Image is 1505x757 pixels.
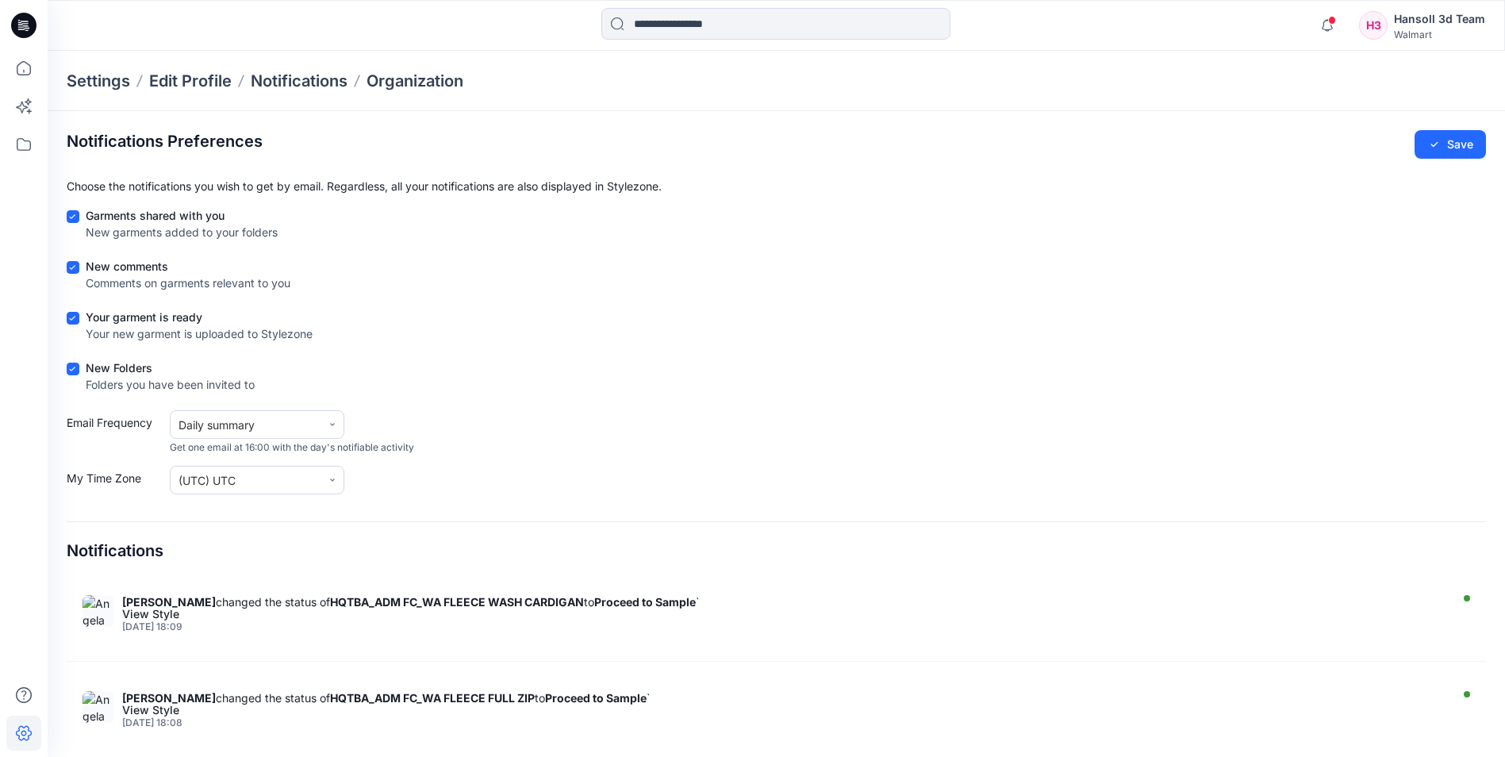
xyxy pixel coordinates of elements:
div: Friday, September 26, 2025 18:08 [122,717,1445,728]
p: Settings [67,70,130,92]
img: Angela Bohannan [83,595,114,627]
div: New comments [86,258,290,275]
img: Angela Bohannan [83,691,114,723]
strong: HQTBA_ADM FC_WA FLEECE FULL ZIP [330,691,535,705]
div: New Folders [86,359,255,376]
div: Folders you have been invited to [86,376,255,393]
strong: [PERSON_NAME] [122,691,216,705]
div: Your garment is ready [86,309,313,325]
div: H3 [1359,11,1388,40]
div: changed the status of to ` [122,595,1445,609]
strong: HQTBA_ADM FC_WA FLEECE WASH CARDIGAN [330,595,584,609]
p: Choose the notifications you wish to get by email. Regardless, all your notifications are also di... [67,178,1486,194]
span: Get one email at 16:00 with the day's notifiable activity [170,440,414,455]
div: Your new garment is uploaded to Stylezone [86,325,313,342]
div: Comments on garments relevant to you [86,275,290,291]
h2: Notifications Preferences [67,132,263,151]
div: View Style [122,609,1445,620]
div: View Style [122,705,1445,716]
div: Walmart [1394,29,1485,40]
div: Daily summary [179,417,313,433]
a: Notifications [251,70,347,92]
div: (UTC) UTC [179,472,313,489]
strong: [PERSON_NAME] [122,595,216,609]
label: My Time Zone [67,470,162,494]
div: New garments added to your folders [86,224,278,240]
h4: Notifications [67,541,163,560]
div: Garments shared with you [86,207,278,224]
div: changed the status of to ` [122,691,1445,705]
a: Edit Profile [149,70,232,92]
div: Hansoll 3d Team [1394,10,1485,29]
a: Organization [367,70,463,92]
button: Save [1415,130,1486,159]
div: Friday, September 26, 2025 18:09 [122,621,1445,632]
label: Email Frequency [67,414,162,455]
strong: Proceed to Sample [545,691,647,705]
strong: Proceed to Sample [594,595,696,609]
